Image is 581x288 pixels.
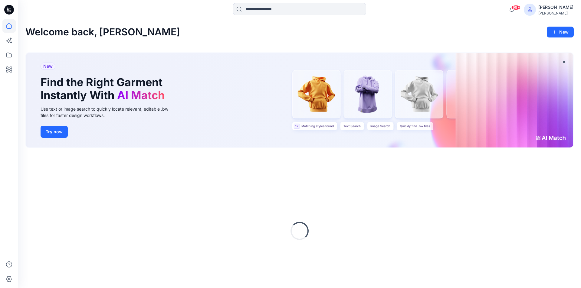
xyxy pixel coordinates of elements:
[538,4,573,11] div: [PERSON_NAME]
[41,106,177,118] div: Use text or image search to quickly locate relevant, editable .bw files for faster design workflows.
[41,126,68,138] button: Try now
[547,27,574,37] button: New
[25,27,180,38] h2: Welcome back, [PERSON_NAME]
[538,11,573,15] div: [PERSON_NAME]
[41,76,168,102] h1: Find the Right Garment Instantly With
[43,63,53,70] span: New
[527,7,532,12] svg: avatar
[117,89,165,102] span: AI Match
[511,5,520,10] span: 99+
